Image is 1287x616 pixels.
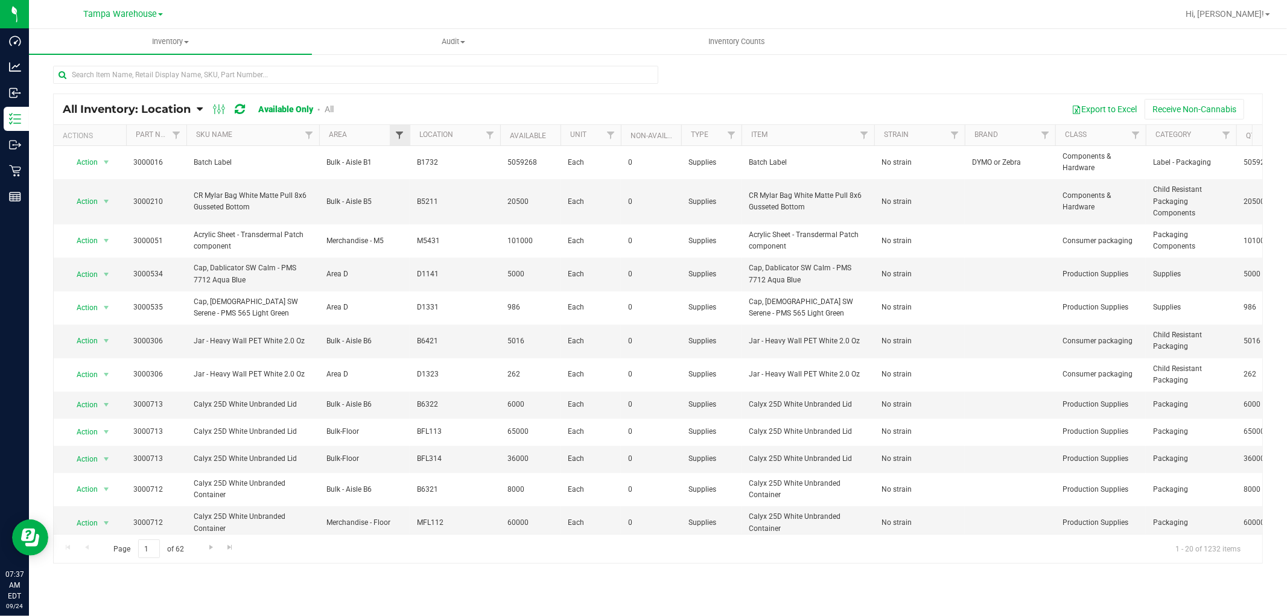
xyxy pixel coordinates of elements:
span: Bulk - Aisle B5 [326,196,402,208]
span: Label - Packaging [1153,157,1229,168]
span: Action [66,366,98,383]
span: Area D [326,268,402,280]
a: Inventory [29,29,312,54]
span: Supplies [1153,302,1229,313]
span: Bulk-Floor [326,453,402,465]
a: Area [329,130,347,139]
span: select [99,481,114,498]
a: Unit [570,130,586,139]
span: Each [568,453,614,465]
span: 0 [628,157,674,168]
span: Cap, [DEMOGRAPHIC_DATA] SW Serene - PMS 565 Light Green [194,296,312,319]
span: CR Mylar Bag White Matte Pull 8x6 Gusseted Bottom [749,190,867,213]
a: Non-Available [631,132,684,140]
span: Each [568,335,614,347]
span: DYMO or Zebra [972,157,1048,168]
span: 3000210 [133,196,179,208]
span: Components & Hardware [1063,190,1139,213]
span: Child Resistant Packaging Components [1153,184,1229,219]
span: Calyx 25D White Unbranded Lid [194,426,312,437]
span: All Inventory: Location [63,103,191,116]
span: Supplies [688,369,734,380]
span: Calyx 25D White Unbranded Lid [749,426,867,437]
span: Each [568,235,614,247]
span: Calyx 25D White Unbranded Lid [194,453,312,465]
span: No strain [882,157,958,168]
span: 3000534 [133,268,179,280]
span: No strain [882,517,958,529]
span: Supplies [688,302,734,313]
span: D1323 [417,369,493,380]
span: Each [568,268,614,280]
inline-svg: Retail [9,165,21,177]
div: Actions [63,132,121,140]
span: No strain [882,369,958,380]
span: Action [66,299,98,316]
span: Each [568,196,614,208]
span: B6421 [417,335,493,347]
span: 0 [628,369,674,380]
a: Part Number [136,130,184,139]
span: Jar - Heavy Wall PET White 2.0 Oz [749,369,867,380]
span: No strain [882,335,958,347]
span: B6321 [417,484,493,495]
a: Filter [299,125,319,145]
span: Cap, Dablicator SW Calm - PMS 7712 Aqua Blue [749,262,867,285]
inline-svg: Analytics [9,61,21,73]
span: 0 [628,268,674,280]
a: All [325,104,334,114]
span: Each [568,426,614,437]
span: Cap, [DEMOGRAPHIC_DATA] SW Serene - PMS 565 Light Green [749,296,867,319]
a: Filter [722,125,742,145]
a: Qty [1246,132,1259,140]
span: Supplies [688,517,734,529]
span: 36000 [507,453,553,465]
span: Production Supplies [1063,399,1139,410]
span: Area D [326,302,402,313]
span: Tampa Warehouse [83,9,157,19]
span: Jar - Heavy Wall PET White 2.0 Oz [194,335,312,347]
a: Filter [1216,125,1236,145]
span: Supplies [688,335,734,347]
span: Production Supplies [1063,453,1139,465]
span: Packaging [1153,453,1229,465]
button: Receive Non-Cannabis [1145,99,1244,119]
span: 3000713 [133,426,179,437]
span: 3000713 [133,399,179,410]
span: Production Supplies [1063,302,1139,313]
span: Packaging [1153,399,1229,410]
span: D1141 [417,268,493,280]
span: 6000 [507,399,553,410]
span: select [99,332,114,349]
button: Export to Excel [1064,99,1145,119]
span: Bulk-Floor [326,426,402,437]
a: Filter [480,125,500,145]
span: Bulk - Aisle B6 [326,484,402,495]
a: Type [691,130,708,139]
span: select [99,396,114,413]
a: Class [1065,130,1087,139]
span: Supplies [1153,268,1229,280]
span: 101000 [507,235,553,247]
span: Packaging [1153,426,1229,437]
span: No strain [882,302,958,313]
span: Calyx 25D White Unbranded Container [749,511,867,534]
inline-svg: Dashboard [9,35,21,47]
span: Child Resistant Packaging [1153,363,1229,386]
span: Batch Label [749,157,867,168]
a: Filter [854,125,874,145]
span: Calyx 25D White Unbranded Lid [749,399,867,410]
p: 07:37 AM EDT [5,569,24,602]
span: Each [568,399,614,410]
span: 3000016 [133,157,179,168]
span: Action [66,154,98,171]
span: Calyx 25D White Unbranded Container [194,478,312,501]
a: Category [1155,130,1191,139]
inline-svg: Reports [9,191,21,203]
span: select [99,193,114,210]
span: Consumer packaging [1063,335,1139,347]
span: Packaging [1153,517,1229,529]
a: Available [510,132,546,140]
span: Consumer packaging [1063,235,1139,247]
span: Each [568,157,614,168]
